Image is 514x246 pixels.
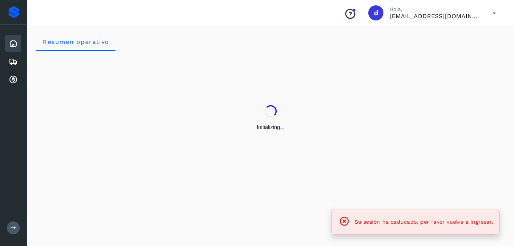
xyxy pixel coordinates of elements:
[5,72,21,88] div: Cuentas por cobrar
[389,6,480,12] p: Hola,
[5,35,21,52] div: Inicio
[355,219,493,225] span: Su sesión ha caducado, por favor vuelva a ingresar.
[5,53,21,70] div: Embarques
[42,38,109,45] span: Resumen operativo
[389,12,480,20] p: dcordero@grupoterramex.com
